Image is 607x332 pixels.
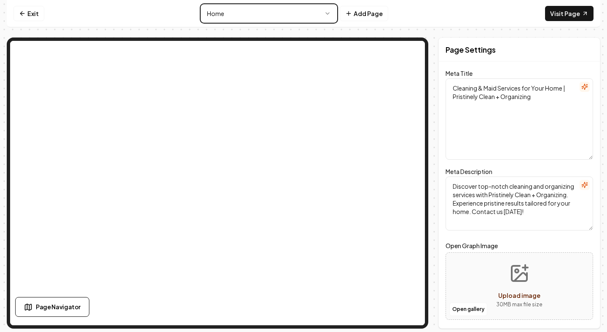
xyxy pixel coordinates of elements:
a: Visit Page [545,6,594,21]
p: 30 MB max file size [496,300,543,309]
label: Meta Title [446,70,473,77]
label: Meta Description [446,168,492,175]
button: Open gallery [449,303,487,316]
a: Exit [13,6,44,21]
h2: Page Settings [446,44,496,56]
label: Open Graph Image [446,241,593,251]
button: Add Page [340,6,388,21]
button: Page Navigator [15,297,89,317]
button: Upload image [489,257,549,316]
span: Upload image [498,292,540,299]
span: Page Navigator [36,303,81,311]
